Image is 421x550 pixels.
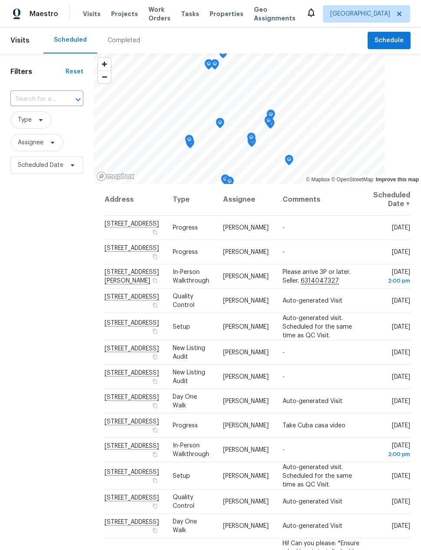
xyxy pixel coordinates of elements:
button: Copy Address [151,253,159,260]
span: Auto-generated Visit [283,499,342,505]
span: [DATE] [373,269,410,285]
span: Auto-generated visit. Scheduled for the same time as QC Visit. [283,464,352,487]
span: [PERSON_NAME] [223,298,269,304]
span: Assignee [18,138,43,147]
span: [DATE] [392,225,410,231]
div: Scheduled [54,36,87,44]
span: - [283,350,285,356]
th: Comments [276,184,366,216]
span: Progress [173,225,198,231]
span: [DATE] [392,298,410,304]
span: Scheduled Date [18,161,63,170]
span: Progress [173,423,198,429]
span: - [283,225,285,231]
span: Quality Control [173,293,194,308]
span: Auto-generated Visit [283,523,342,529]
span: New Listing Audit [173,345,205,360]
span: [DATE] [392,473,410,479]
span: [PERSON_NAME] [223,523,269,529]
input: Search for an address... [10,93,59,106]
span: New Listing Audit [173,370,205,384]
button: Copy Address [151,353,159,361]
span: [DATE] [392,523,410,529]
div: Reset [66,67,83,76]
a: Improve this map [376,177,419,183]
span: [DATE] [392,398,410,404]
span: [DATE] [392,423,410,429]
span: [DATE] [392,499,410,505]
button: Copy Address [151,301,159,309]
div: Map marker [266,110,275,123]
div: Map marker [285,155,293,168]
div: Map marker [185,135,194,148]
span: [PERSON_NAME] [223,273,269,280]
span: Geo Assignments [254,5,296,23]
span: Setup [173,323,190,330]
span: - [283,447,285,453]
th: Address [104,184,166,216]
button: Copy Address [151,402,159,410]
div: Map marker [221,174,230,188]
th: Assignee [216,184,276,216]
span: In-Person Walkthrough [173,269,209,284]
span: Day One Walk [173,519,197,533]
span: [PERSON_NAME] [223,225,269,231]
canvas: Map [94,53,385,184]
span: Schedule [375,35,404,46]
button: Zoom in [98,58,111,70]
span: [PERSON_NAME] [223,423,269,429]
span: [DATE] [373,443,410,459]
span: Day One Walk [173,394,197,409]
span: Visits [83,10,101,18]
span: Tasks [181,11,199,17]
button: Open [72,93,84,106]
span: In-Person Walkthrough [173,443,209,457]
button: Copy Address [151,450,159,458]
span: [DATE] [392,350,410,356]
span: [GEOGRAPHIC_DATA] [330,10,390,18]
a: OpenStreetMap [331,177,373,183]
div: Map marker [225,177,234,190]
span: [PERSON_NAME] [223,447,269,453]
span: Take Cuba casa video [283,423,345,429]
span: Auto-generated visit. Scheduled for the same time as QC Visit. [283,315,352,338]
span: Visits [10,31,30,50]
span: Maestro [30,10,58,18]
div: 2:00 pm [373,277,410,285]
span: Auto-generated Visit [283,398,342,404]
span: [PERSON_NAME] [223,473,269,479]
span: Zoom out [98,71,111,83]
div: Map marker [210,59,219,73]
div: Completed [108,36,140,45]
span: [PERSON_NAME] [223,398,269,404]
span: [PERSON_NAME] [223,323,269,330]
a: Mapbox [306,177,330,183]
button: Copy Address [151,377,159,385]
a: Mapbox homepage [96,171,135,181]
th: Type [166,184,216,216]
div: Map marker [264,116,273,129]
button: Copy Address [151,277,159,284]
button: Zoom out [98,70,111,83]
button: Schedule [368,32,411,50]
span: Please arrive 3P or later. Seller. [283,269,350,284]
th: Scheduled Date ↑ [366,184,411,216]
span: Type [18,116,32,124]
span: [PERSON_NAME] [223,350,269,356]
span: Auto-generated Visit [283,298,342,304]
div: Map marker [247,133,256,146]
div: Map marker [219,48,227,61]
div: Map marker [204,59,213,73]
span: [PERSON_NAME] [223,249,269,255]
span: [PERSON_NAME] [223,374,269,380]
button: Copy Address [151,476,159,484]
span: [DATE] [392,249,410,255]
span: - [283,374,285,380]
button: Copy Address [151,527,159,534]
button: Copy Address [151,502,159,510]
span: Progress [173,249,198,255]
span: Setup [173,473,190,479]
h1: Filters [10,67,66,76]
span: Quality Control [173,494,194,509]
